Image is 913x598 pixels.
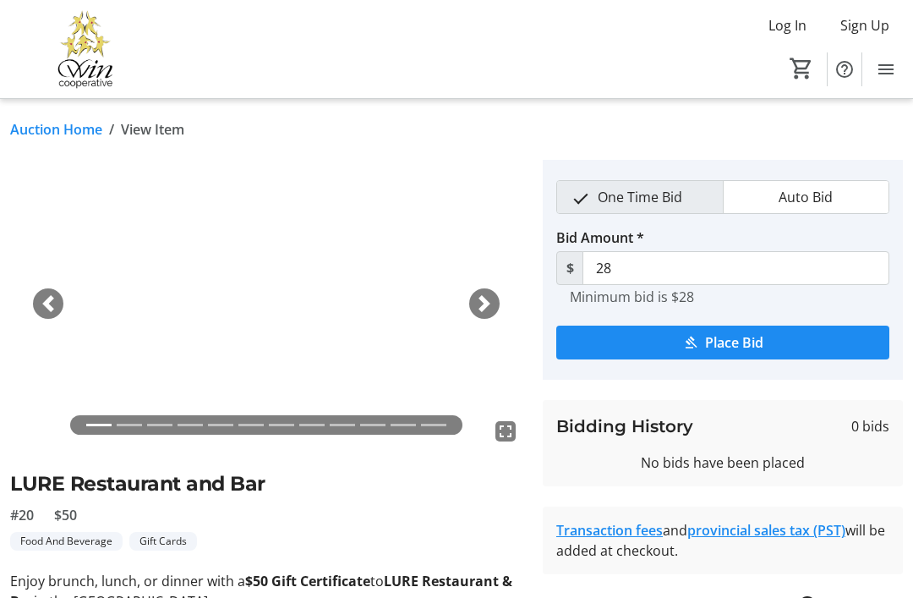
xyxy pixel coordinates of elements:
[129,532,197,551] tr-label-badge: Gift Cards
[10,532,123,551] tr-label-badge: Food And Beverage
[786,53,817,84] button: Cart
[556,228,644,248] label: Bid Amount *
[768,15,806,36] span: Log In
[570,288,694,305] tr-hint: Minimum bid is $28
[827,12,903,39] button: Sign Up
[755,12,820,39] button: Log In
[109,119,114,140] span: /
[54,505,77,525] span: $50
[10,160,522,448] img: Image
[869,52,903,86] button: Menu
[851,416,889,436] span: 0 bids
[495,421,516,442] mat-icon: fullscreen
[705,332,763,353] span: Place Bid
[245,572,370,590] strong: $50 Gift Certificate
[828,52,861,86] button: Help
[10,505,34,525] span: #20
[556,521,663,540] a: Transaction fees
[556,414,693,439] h3: Bidding History
[556,453,889,473] div: No bids have been placed
[556,251,583,285] span: $
[10,7,161,91] img: Victoria Women In Need Community Cooperative's Logo
[556,520,889,561] div: and will be added at checkout.
[10,119,102,140] a: Auction Home
[556,326,889,359] button: Place Bid
[588,181,692,213] span: One Time Bid
[121,119,184,140] span: View Item
[10,469,522,498] h2: LURE Restaurant and Bar
[687,521,845,540] a: provincial sales tax (PST)
[840,15,889,36] span: Sign Up
[768,181,843,213] span: Auto Bid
